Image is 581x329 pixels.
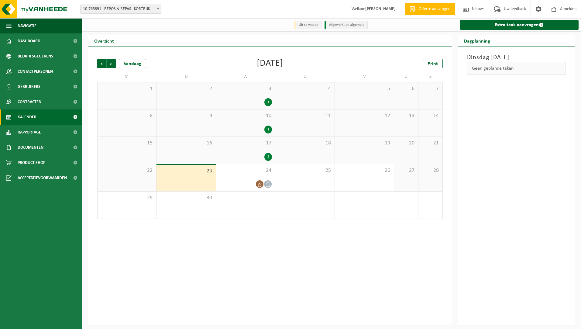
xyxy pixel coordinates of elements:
span: 13 [397,113,415,119]
span: Print [428,61,438,66]
span: 18 [278,140,331,147]
span: Navigatie [18,18,36,33]
a: Print [423,59,443,68]
span: Acceptatievoorwaarden [18,170,67,185]
div: Geen geplande taken [467,62,566,75]
div: 1 [264,126,272,133]
span: 11 [278,113,331,119]
div: Vandaag [119,59,146,68]
span: 1 [101,85,153,92]
span: 7 [421,85,439,92]
span: Vorige [97,59,106,68]
td: Z [394,71,418,82]
td: W [216,71,275,82]
td: D [275,71,335,82]
span: 22 [101,167,153,174]
span: 14 [421,113,439,119]
span: 10-765891 - REPOS & REPAS - KORTRIJK [80,5,161,14]
span: 16 [160,140,212,147]
span: 2 [160,85,212,92]
span: 26 [338,167,391,174]
span: 20 [397,140,415,147]
li: Uit te voeren [294,21,321,29]
span: 24 [219,167,272,174]
td: Z [418,71,443,82]
span: 27 [397,167,415,174]
span: Offerte aanvragen [417,6,452,12]
span: Volgende [107,59,116,68]
h2: Dagplanning [458,35,496,47]
span: 12 [338,113,391,119]
span: 15 [101,140,153,147]
td: V [335,71,394,82]
span: 5 [338,85,391,92]
strong: [PERSON_NAME] [365,7,396,11]
span: 28 [421,167,439,174]
a: Offerte aanvragen [405,3,455,15]
span: Dashboard [18,33,40,49]
span: 19 [338,140,391,147]
div: 1 [264,98,272,106]
span: Contracten [18,94,41,109]
span: Gebruikers [18,79,40,94]
span: 30 [160,195,212,201]
li: Afgewerkt en afgemeld [325,21,368,29]
span: 23 [160,168,212,175]
span: Documenten [18,140,43,155]
span: Rapportage [18,125,41,140]
a: Extra taak aanvragen [460,20,579,30]
span: 8 [101,113,153,119]
span: Bedrijfsgegevens [18,49,53,64]
span: 10 [219,113,272,119]
td: D [156,71,216,82]
span: 6 [397,85,415,92]
span: 9 [160,113,212,119]
span: Contactpersonen [18,64,53,79]
span: 17 [219,140,272,147]
td: M [97,71,156,82]
h3: Dinsdag [DATE] [467,53,566,62]
span: Product Shop [18,155,45,170]
h2: Overzicht [88,35,120,47]
span: 4 [278,85,331,92]
div: 2 [264,153,272,161]
span: Kalender [18,109,36,125]
div: [DATE] [257,59,283,68]
span: 29 [101,195,153,201]
span: 3 [219,85,272,92]
span: 21 [421,140,439,147]
span: 10-765891 - REPOS & REPAS - KORTRIJK [81,5,161,13]
span: 25 [278,167,331,174]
